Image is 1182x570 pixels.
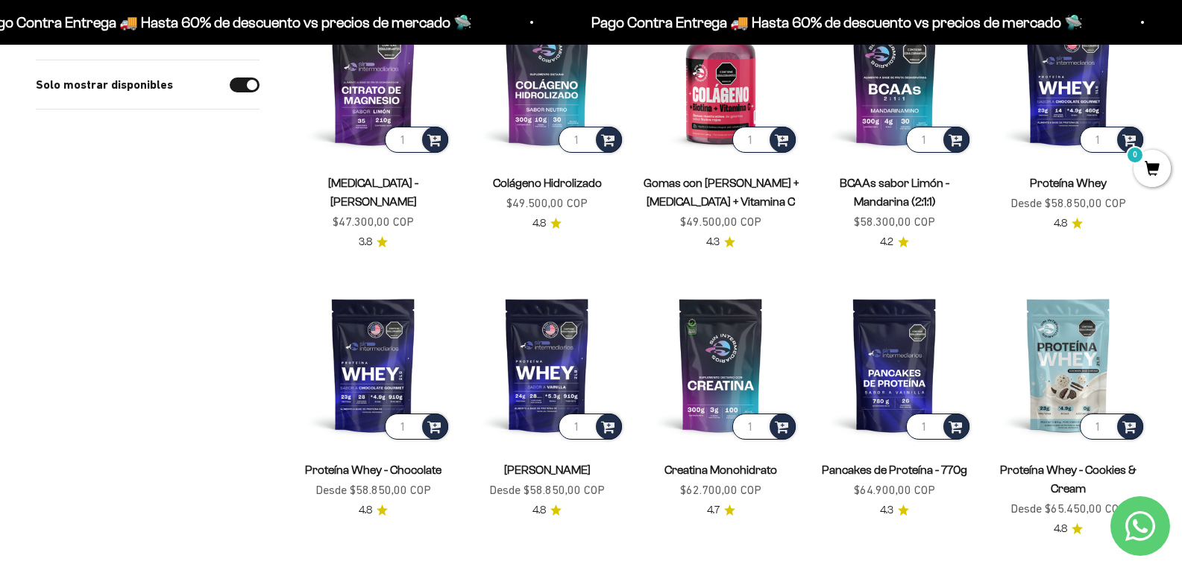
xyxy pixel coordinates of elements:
[489,481,605,500] sale-price: Desde $58.850,00 COP
[359,502,372,519] span: 4.8
[1054,521,1083,537] a: 4.84.8 de 5.0 estrellas
[587,10,1078,34] p: Pago Contra Entrega 🚚 Hasta 60% de descuento vs precios de mercado 🛸
[880,502,909,519] a: 4.34.3 de 5.0 estrellas
[333,212,414,232] sale-price: $47.300,00 COP
[1054,215,1083,232] a: 4.84.8 de 5.0 estrellas
[706,234,720,250] span: 4.3
[359,502,388,519] a: 4.84.8 de 5.0 estrellas
[880,234,909,250] a: 4.24.2 de 5.0 estrellas
[493,177,602,189] a: Colágeno Hidrolizado
[315,481,431,500] sale-price: Desde $58.850,00 COP
[1010,194,1126,213] sale-price: Desde $58.850,00 COP
[1134,162,1171,178] a: 0
[854,212,935,232] sale-price: $58.300,00 COP
[880,502,893,519] span: 4.3
[532,502,562,519] a: 4.84.8 de 5.0 estrellas
[707,502,720,519] span: 4.7
[822,463,967,476] a: Pancakes de Proteína - 770g
[644,177,799,208] a: Gomas con [PERSON_NAME] + [MEDICAL_DATA] + Vitamina C
[359,234,372,250] span: 3.8
[840,177,949,208] a: BCAAs sabor Limón - Mandarina (2:1:1)
[707,502,735,519] a: 4.74.7 de 5.0 estrellas
[1054,215,1067,232] span: 4.8
[504,463,591,476] a: [PERSON_NAME]
[1054,521,1067,537] span: 4.8
[664,463,777,476] a: Creatina Monohidrato
[880,234,893,250] span: 4.2
[1030,177,1107,189] a: Proteína Whey
[1010,499,1126,519] sale-price: Desde $65.450,00 COP
[1126,146,1144,164] mark: 0
[506,194,588,213] sale-price: $49.500,00 COP
[680,481,761,500] sale-price: $62.700,00 COP
[532,215,562,232] a: 4.84.8 de 5.0 estrellas
[854,481,935,500] sale-price: $64.900,00 COP
[706,234,735,250] a: 4.34.3 de 5.0 estrellas
[532,215,546,232] span: 4.8
[1000,463,1137,495] a: Proteína Whey - Cookies & Cream
[328,177,418,208] a: [MEDICAL_DATA] - [PERSON_NAME]
[305,463,441,476] a: Proteína Whey - Chocolate
[680,212,761,232] sale-price: $49.500,00 COP
[532,502,546,519] span: 4.8
[36,75,173,95] label: Solo mostrar disponibles
[359,234,388,250] a: 3.83.8 de 5.0 estrellas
